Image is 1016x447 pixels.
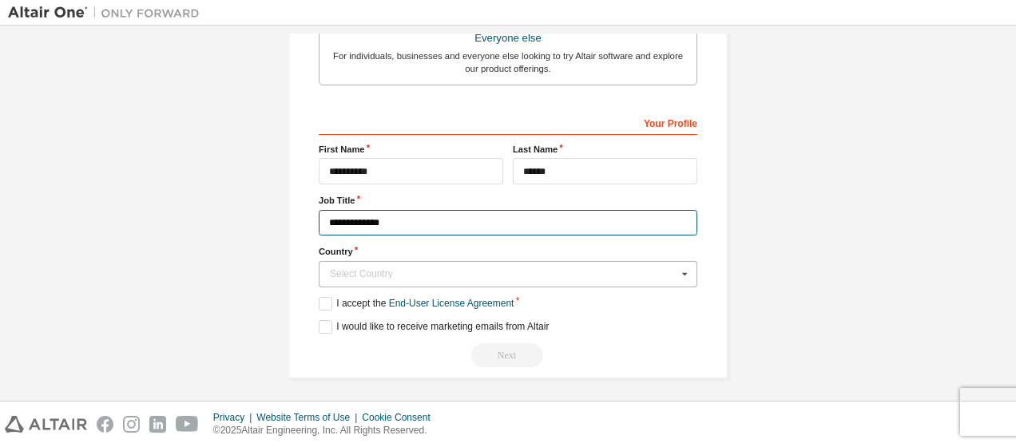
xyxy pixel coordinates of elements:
[329,49,687,75] div: For individuals, businesses and everyone else looking to try Altair software and explore our prod...
[319,143,503,156] label: First Name
[319,245,697,258] label: Country
[329,27,687,49] div: Everyone else
[319,109,697,135] div: Your Profile
[362,411,439,424] div: Cookie Consent
[123,416,140,433] img: instagram.svg
[330,269,677,279] div: Select Country
[5,416,87,433] img: altair_logo.svg
[149,416,166,433] img: linkedin.svg
[319,297,514,311] label: I accept the
[176,416,199,433] img: youtube.svg
[319,320,549,334] label: I would like to receive marketing emails from Altair
[256,411,362,424] div: Website Terms of Use
[213,424,440,437] p: © 2025 Altair Engineering, Inc. All Rights Reserved.
[319,194,697,207] label: Job Title
[97,416,113,433] img: facebook.svg
[319,343,697,367] div: Read and acccept EULA to continue
[513,143,697,156] label: Last Name
[389,298,514,309] a: End-User License Agreement
[8,5,208,21] img: Altair One
[213,411,256,424] div: Privacy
